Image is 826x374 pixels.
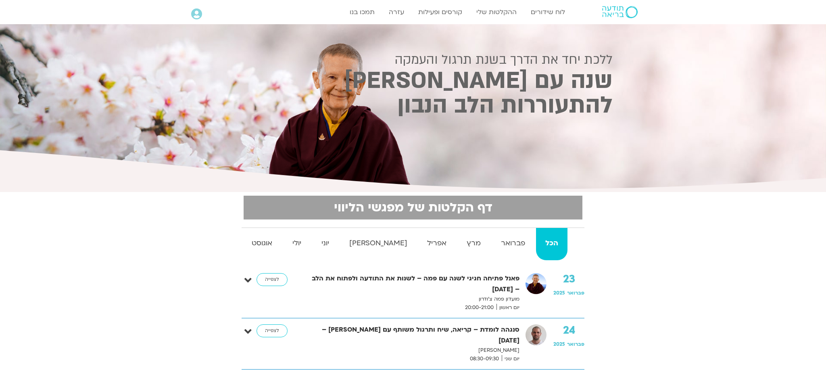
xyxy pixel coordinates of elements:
h2: דף הקלטות של מפגשי הליווי [248,201,578,215]
a: לוח שידורים [527,4,569,20]
a: פברואר [492,228,534,260]
a: יוני [312,228,338,260]
a: תמכו בנו [346,4,379,20]
span: פברואר [567,290,584,296]
strong: יוני [312,237,338,249]
a: קורסים ופעילות [414,4,466,20]
a: אפריל [418,228,456,260]
a: מרץ [457,228,490,260]
h2: שנה עם [PERSON_NAME] [213,70,613,92]
a: אוגוסט [242,228,282,260]
span: 2025 [553,341,565,347]
strong: פברואר [492,237,534,249]
h2: ללכת יחד את הדרך בשנת תרגול והעמקה [213,52,613,67]
a: לצפייה [257,324,288,337]
a: יולי [283,228,311,260]
span: יום ראשון [496,303,519,312]
strong: 24 [553,324,584,336]
a: עזרה [385,4,408,20]
strong: יולי [283,237,311,249]
strong: אפריל [418,237,456,249]
a: [PERSON_NAME] [340,228,417,260]
strong: הכל [536,237,567,249]
span: פברואר [567,341,584,347]
img: תודעה בריאה [602,6,638,18]
a: ההקלטות שלי [472,4,521,20]
a: הכל [536,228,567,260]
strong: [PERSON_NAME] [340,237,417,249]
p: [PERSON_NAME] [308,346,519,355]
strong: סנגהה לומדת – קריאה, שיח ותרגול משותף עם [PERSON_NAME] – [DATE] [308,324,519,346]
strong: פאנל פתיחה חגיגי לשנה עם פמה – לשנות את התודעה ולפתוח את הלב – [DATE] [308,273,519,295]
span: 2025 [553,290,565,296]
span: יום שני [502,355,519,363]
span: 20:00-21:00 [462,303,496,312]
span: 08:30-09:30 [467,355,502,363]
strong: 23 [553,273,584,285]
p: מועדון פמה צ'ודרון [308,295,519,303]
strong: אוגוסט [242,237,282,249]
strong: מרץ [457,237,490,249]
a: לצפייה [257,273,288,286]
h2: להתעוררות הלב הנבון [213,95,613,116]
